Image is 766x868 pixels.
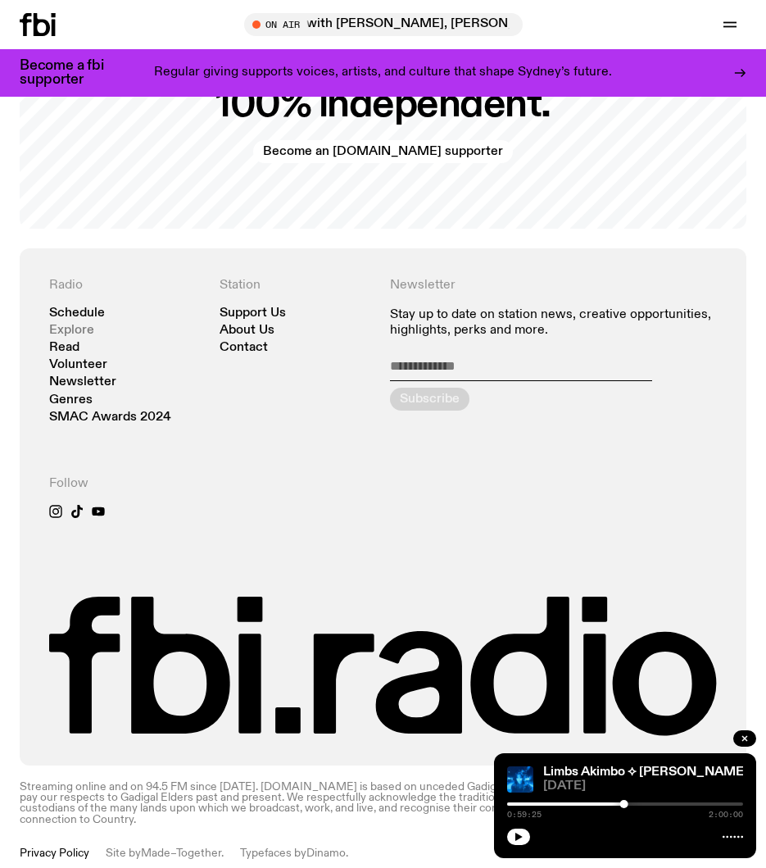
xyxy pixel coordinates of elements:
p: Streaming online and on 94.5 FM since [DATE]. [DOMAIN_NAME] is based on unceded Gadigal land; we ... [20,782,561,825]
a: Explore [49,325,94,337]
a: Become an [DOMAIN_NAME] supporter [253,140,513,163]
a: Made–Together [141,848,221,859]
a: Dinamo [306,848,346,859]
span: [DATE] [543,780,743,793]
button: On AirThe Playlist with [PERSON_NAME], [PERSON_NAME], [PERSON_NAME], and Raf [244,13,523,36]
a: SMAC Awards 2024 [49,411,171,424]
h4: Station [220,278,377,293]
h2: 100% independent. [215,87,551,124]
button: Subscribe [390,388,469,411]
span: . [346,848,348,859]
p: Regular giving supports voices, artists, and culture that shape Sydney’s future. [154,66,612,80]
a: About Us [220,325,274,337]
a: Contact [220,342,268,354]
p: Stay up to date on station news, creative opportunities, highlights, perks and more. [390,307,718,339]
h3: Become a fbi supporter [20,59,125,87]
h4: Follow [49,476,206,492]
a: Read [49,342,79,354]
a: Volunteer [49,359,107,371]
a: Privacy Policy [20,848,89,859]
a: Genres [49,394,93,407]
a: Schedule [49,307,105,320]
a: Support Us [220,307,286,320]
span: 0:59:25 [507,811,542,819]
a: Limbs Akimbo ⟡ [PERSON_NAME] ⟡ [543,766,759,779]
span: Site by [106,848,141,859]
span: 2:00:00 [709,811,743,819]
span: . [221,848,224,859]
h4: Radio [49,278,206,293]
span: Typefaces by [240,848,306,859]
a: Newsletter [49,376,116,389]
h4: Newsletter [390,278,718,293]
